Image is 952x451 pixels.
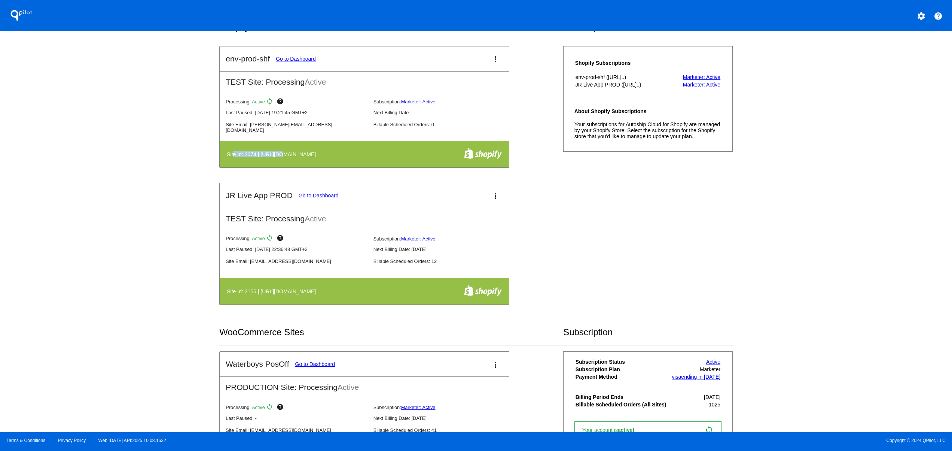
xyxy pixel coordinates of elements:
[464,285,502,296] img: f8a94bdc-cb89-4d40-bdcd-a0261eff8977
[373,258,515,264] p: Billable Scheduled Orders: 12
[683,82,720,88] a: Marketer: Active
[98,438,166,443] a: Web:[DATE] API:2025.10.08.1632
[227,151,320,157] h4: Site Id: 2074 | [URL][DOMAIN_NAME]
[305,78,326,86] span: Active
[618,427,638,433] span: active!
[299,193,339,199] a: Go to Dashboard
[709,402,720,408] span: 1025
[491,55,500,64] mat-icon: more_vert
[401,99,436,105] a: Marketer: Active
[219,327,563,338] h2: WooCommerce Sites
[226,122,367,133] p: Site Email: [PERSON_NAME][EMAIL_ADDRESS][DOMAIN_NAME]
[482,438,946,443] span: Copyright © 2024 QPilot, LLC
[464,148,502,159] img: f8a94bdc-cb89-4d40-bdcd-a0261eff8977
[277,98,286,107] mat-icon: help
[226,427,367,433] p: Site Email: [EMAIL_ADDRESS][DOMAIN_NAME]
[226,403,367,412] p: Processing:
[226,110,367,115] p: Last Paused: [DATE] 19:21:45 GMT+2
[706,359,720,365] a: Active
[401,405,436,410] a: Marketer: Active
[220,208,509,223] h2: TEST Site: Processing
[338,383,359,391] span: Active
[491,191,500,200] mat-icon: more_vert
[227,288,320,294] h4: Site Id: 2155 | [URL][DOMAIN_NAME]
[226,54,270,63] h2: env-prod-shf
[226,246,367,252] p: Last Paused: [DATE] 22:36:48 GMT+2
[373,236,515,242] p: Subscription:
[266,98,275,107] mat-icon: sync
[575,74,667,81] th: env-prod-shf ([URL]..)
[574,421,721,439] a: Your account isactive! sync
[6,438,45,443] a: Terms & Conditions
[6,8,36,23] h1: QPilot
[276,56,316,62] a: Go to Dashboard
[277,234,286,243] mat-icon: help
[220,72,509,87] h2: TEST Site: Processing
[305,214,326,223] span: Active
[704,394,720,400] span: [DATE]
[266,234,275,243] mat-icon: sync
[252,236,265,242] span: Active
[220,377,509,392] h2: PRODUCTION Site: Processing
[373,246,515,252] p: Next Billing Date: [DATE]
[574,121,721,139] p: Your subscriptions for Autoship Cloud for Shopify are managed by your Shopify Store. Select the s...
[277,403,286,412] mat-icon: help
[672,374,681,380] span: visa
[226,258,367,264] p: Site Email: [EMAIL_ADDRESS][DOMAIN_NAME]
[575,60,667,66] h4: Shopify Subscriptions
[401,236,436,242] a: Marketer: Active
[252,99,265,105] span: Active
[700,366,720,372] span: Marketer
[683,74,720,80] a: Marketer: Active
[226,415,367,421] p: Last Paused: -
[582,427,642,433] span: Your account is
[934,12,943,21] mat-icon: help
[575,358,669,365] th: Subscription Status
[226,360,289,369] h2: Waterboys PosOff
[373,99,515,105] p: Subscription:
[373,427,515,433] p: Billable Scheduled Orders: 41
[373,405,515,410] p: Subscription:
[226,191,293,200] h2: JR Live App PROD
[226,98,367,107] p: Processing:
[58,438,86,443] a: Privacy Policy
[491,360,500,369] mat-icon: more_vert
[917,12,926,21] mat-icon: settings
[575,81,667,88] th: JR Live App PROD ([URL]..)
[575,401,669,408] th: Billable Scheduled Orders (All Sites)
[563,327,733,338] h2: Subscription
[295,361,335,367] a: Go to Dashboard
[574,108,721,114] h4: About Shopify Subscriptions
[705,426,714,435] mat-icon: sync
[266,403,275,412] mat-icon: sync
[373,110,515,115] p: Next Billing Date: -
[373,415,515,421] p: Next Billing Date: [DATE]
[373,122,515,127] p: Billable Scheduled Orders: 0
[252,405,265,410] span: Active
[575,394,669,400] th: Billing Period Ends
[226,234,367,243] p: Processing:
[672,374,720,380] a: visaending in [DATE]
[575,366,669,373] th: Subscription Plan
[575,373,669,380] th: Payment Method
